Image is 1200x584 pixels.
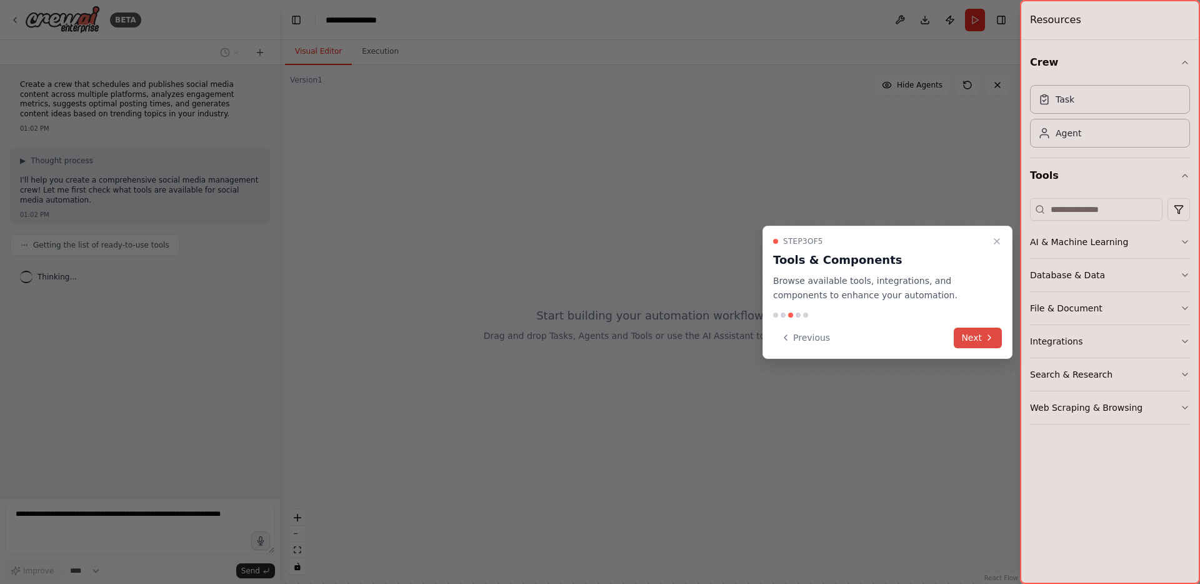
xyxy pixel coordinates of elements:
button: Next [954,328,1002,348]
button: Close walkthrough [989,234,1004,249]
button: Previous [773,328,837,348]
span: Step 3 of 5 [783,236,823,246]
button: Hide left sidebar [287,11,305,29]
h3: Tools & Components [773,251,987,269]
p: Browse available tools, integrations, and components to enhance your automation. [773,274,987,303]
